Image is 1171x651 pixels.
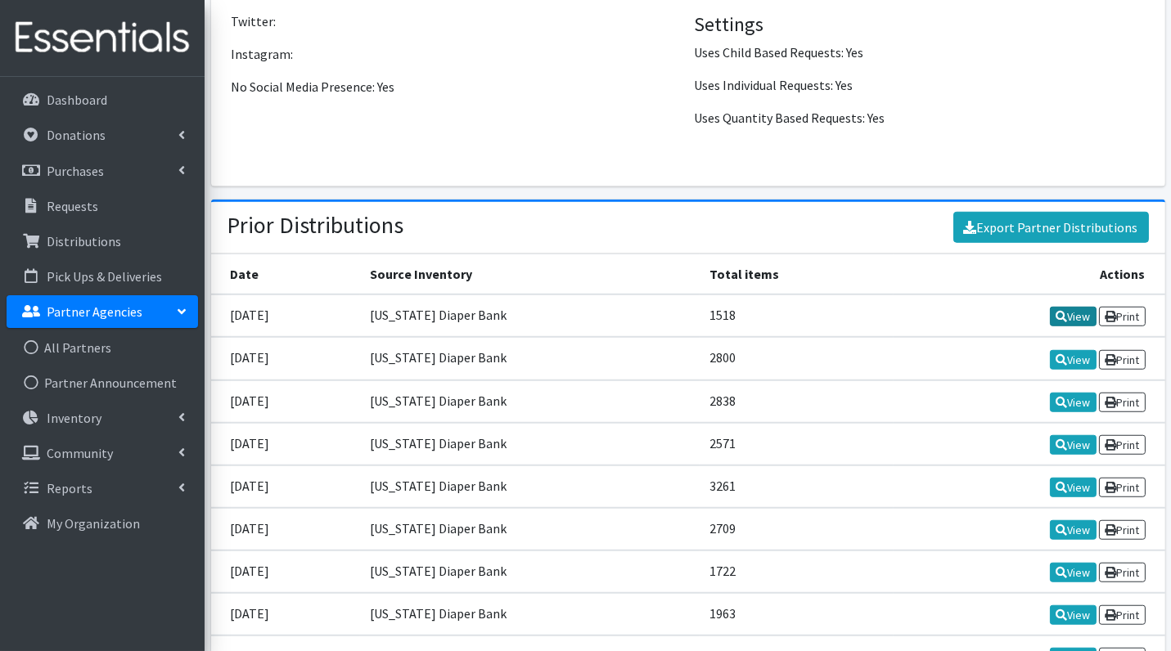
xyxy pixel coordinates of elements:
img: HumanEssentials [7,11,198,65]
p: Donations [47,127,106,143]
td: 2571 [700,423,894,465]
p: Dashboard [47,92,107,108]
td: [US_STATE] Diaper Bank [360,508,700,550]
p: Uses Individual Requests: Yes [694,75,1145,95]
a: View [1050,605,1097,625]
td: [US_STATE] Diaper Bank [360,593,700,635]
td: 2800 [700,337,894,379]
p: My Organization [47,515,140,532]
a: Inventory [7,402,198,434]
td: [DATE] [211,423,361,465]
p: Community [47,445,113,461]
td: [DATE] [211,465,361,508]
a: Print [1099,605,1146,625]
a: View [1050,393,1097,412]
a: View [1050,435,1097,455]
a: Print [1099,520,1146,540]
a: All Partners [7,331,198,364]
p: Pick Ups & Deliveries [47,268,162,285]
td: [US_STATE] Diaper Bank [360,294,700,337]
a: View [1050,350,1097,370]
a: Partner Announcement [7,366,198,399]
td: [DATE] [211,294,361,337]
td: [DATE] [211,508,361,550]
td: 2709 [700,508,894,550]
a: My Organization [7,507,198,540]
a: Partner Agencies [7,295,198,328]
a: Export Partner Distributions [953,212,1149,243]
th: Date [211,254,361,295]
a: Print [1099,307,1146,326]
a: Print [1099,350,1146,370]
th: Total items [700,254,894,295]
a: View [1050,478,1097,497]
a: Requests [7,190,198,222]
h2: Prior Distributions [227,212,404,240]
a: Print [1099,563,1146,582]
p: Uses Quantity Based Requests: Yes [694,108,1145,128]
p: Purchases [47,163,104,179]
a: Community [7,437,198,469]
p: Uses Child Based Requests: Yes [694,43,1145,62]
td: [DATE] [211,593,361,635]
h4: Settings [694,13,1145,37]
th: Actions [894,254,1165,295]
p: Twitter: [231,11,682,31]
p: Requests [47,198,98,214]
a: Distributions [7,225,198,258]
td: [US_STATE] Diaper Bank [360,337,700,379]
td: 3261 [700,465,894,508]
td: [US_STATE] Diaper Bank [360,550,700,593]
td: [DATE] [211,550,361,593]
td: [US_STATE] Diaper Bank [360,423,700,465]
a: View [1050,520,1097,540]
p: Reports [47,480,92,496]
a: Print [1099,478,1146,497]
p: Distributions [47,233,121,249]
p: No Social Media Presence: Yes [231,77,682,97]
p: Instagram: [231,44,682,64]
td: 1722 [700,550,894,593]
td: 1963 [700,593,894,635]
a: Dashboard [7,83,198,116]
td: 1518 [700,294,894,337]
td: [US_STATE] Diaper Bank [360,380,700,423]
a: Pick Ups & Deliveries [7,260,198,293]
p: Inventory [47,410,101,426]
td: [US_STATE] Diaper Bank [360,465,700,508]
a: Print [1099,435,1146,455]
th: Source Inventory [360,254,700,295]
a: View [1050,307,1097,326]
a: Donations [7,119,198,151]
a: View [1050,563,1097,582]
td: [DATE] [211,337,361,379]
a: Purchases [7,155,198,187]
td: 2838 [700,380,894,423]
a: Reports [7,472,198,505]
td: [DATE] [211,380,361,423]
a: Print [1099,393,1146,412]
p: Partner Agencies [47,303,142,320]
